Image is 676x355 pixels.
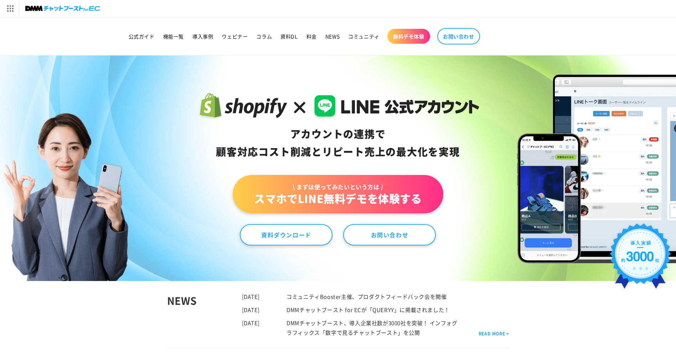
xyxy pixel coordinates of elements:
[1,1,19,16] img: サービス
[222,33,248,39] span: ウェビナー
[280,33,298,39] span: 資料DL
[443,33,474,39] span: お問い合わせ
[197,125,479,161] div: アカウントの連携で 顧客対応コスト削減と リピート売上の 最大化を実現
[325,33,340,39] span: NEWS
[348,33,380,39] span: コミュニティ
[242,293,260,300] time: [DATE]
[306,33,317,39] span: 料金
[387,29,430,44] a: 無料デモ体験
[607,220,674,297] img: 導入実績約3000社
[159,29,188,44] a: 機能一覧
[240,224,332,245] a: 資料ダウンロード
[124,29,159,44] a: 公式ガイド
[321,29,344,44] a: NEWS
[479,330,509,338] a: READ MORE >
[287,319,457,336] a: DMMチャットブースト、導入企業社数が3000社を突破！ インフォグラフィックス「数字で見るチャットブースト」を公開
[393,33,424,39] span: 無料デモ体験
[163,33,184,39] span: 機能一覧
[437,28,480,44] a: お問い合わせ
[192,33,213,39] span: 導入事例
[256,33,272,39] span: コラム
[129,33,155,39] span: 公式ガイド
[242,306,260,313] time: [DATE]
[287,306,450,313] a: DMMチャットブースト for ECが「QUERYY」に掲載されました！
[276,29,302,44] a: 資料DL
[242,319,260,327] time: [DATE]
[254,183,422,191] span: \ まずは使ってみたいという方は /
[188,29,217,44] a: 導入事例
[167,292,242,337] div: NEWS
[217,29,252,44] a: ウェビナー
[344,29,384,44] a: コミュニティ
[25,4,100,14] img: チャットブーストforEC
[343,224,436,245] a: お問い合わせ
[252,29,276,44] a: コラム
[287,293,447,300] a: コミュニティBooster主催、プロダクトフィードバック会を開催
[302,29,321,44] a: 料金
[233,175,443,213] a: \ まずは使ってみたいという方は /スマホでLINE無料デモを体験する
